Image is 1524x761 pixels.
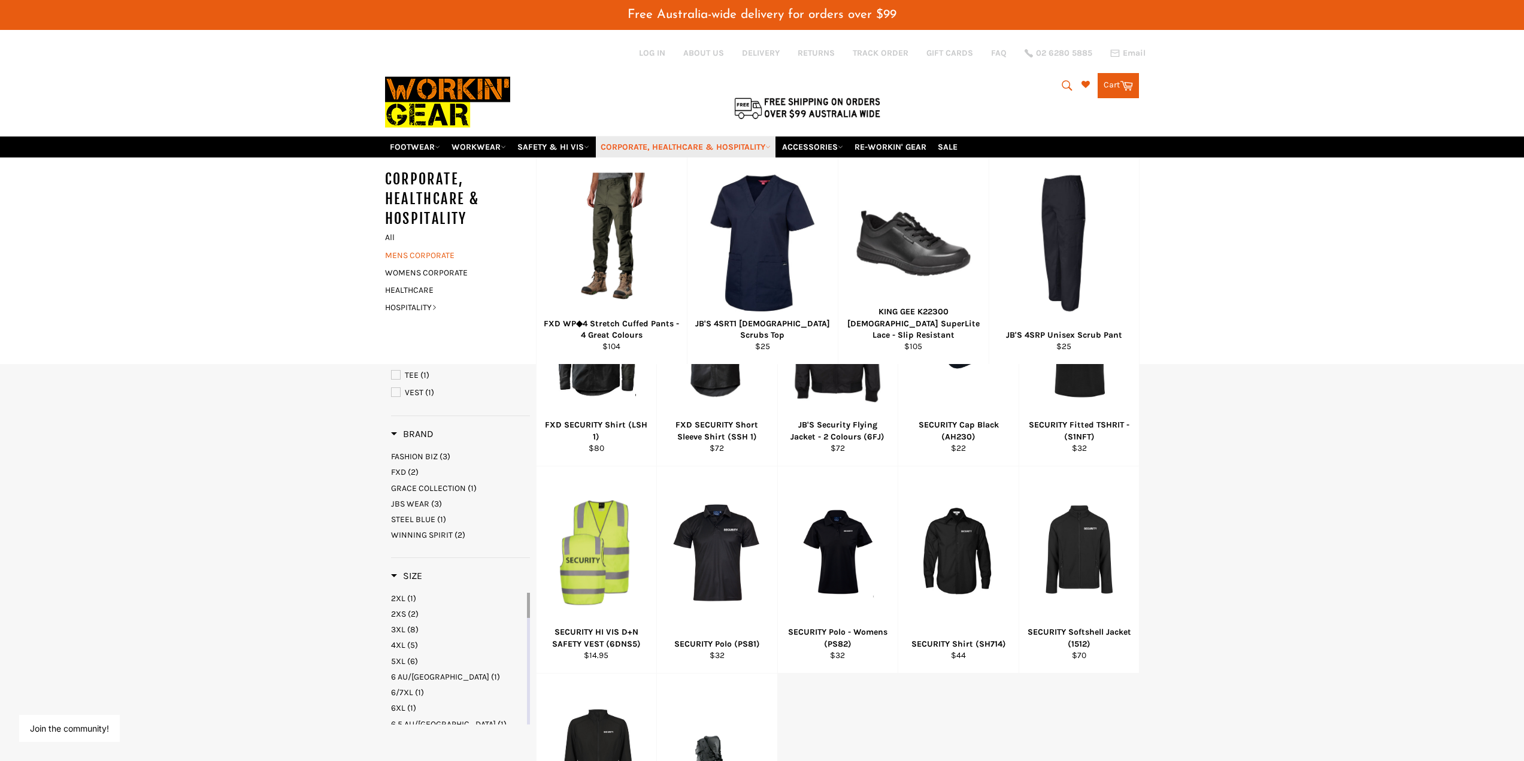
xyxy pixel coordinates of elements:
[391,624,405,635] span: 3XL
[906,638,1011,650] div: SECURITY Shirt (SH714)
[391,656,525,667] a: 5XL
[665,442,770,454] div: $72
[30,723,109,733] button: Join the community!
[785,442,890,454] div: $72
[408,609,419,619] span: (2)
[552,491,642,613] img: SECURITY HI VIS D+N SAFETY VEST (6DNS5) - Workin' Gear
[926,47,973,59] a: GIFT CARDS
[425,387,434,398] span: (1)
[391,687,413,698] span: 6/7XL
[408,467,419,477] span: (2)
[391,608,525,620] a: 2XS
[391,466,530,478] a: FXD
[391,483,466,493] span: GRACE COLLECTION
[687,157,838,364] a: JB'S 4SRT1 Ladies Scrubs Top - Workin' Gear JB'S 4SRT1 [DEMOGRAPHIC_DATA] Scrubs Top $25
[1019,466,1140,674] a: SECURITY Softshell Jacket (1512) - Workin' Gear SECURITY Softshell Jacket (1512) $70
[777,137,848,157] a: ACCESSORIES
[379,229,536,246] a: All
[705,172,820,313] img: JB'S 4SRT1 Ladies Scrubs Top - Workin' Gear
[391,570,422,582] h3: Size
[1026,650,1132,661] div: $70
[440,451,450,462] span: (3)
[695,318,830,341] div: JB'S 4SRT1 [DEMOGRAPHIC_DATA] Scrubs Top
[391,428,434,439] span: Brand
[1034,498,1125,605] img: SECURITY Softshell Jacket (1512) - Workin' Gear
[513,137,594,157] a: SAFETY & HI VIS
[391,656,405,666] span: 5XL
[785,419,890,442] div: JB'S Security Flying Jacket - 2 Colours (6FJ)
[391,593,405,604] span: 2XL
[391,719,496,729] span: 6.5 AU/[GEOGRAPHIC_DATA]
[1007,172,1122,313] img: JB'S 4SRP Unisex Scrub Pant - Workin' Gear
[431,499,442,509] span: (3)
[544,341,679,352] div: $104
[391,514,530,525] a: STEEL BLUE
[536,466,657,674] a: SECURITY HI VIS D+N SAFETY VEST (6DNS5) - Workin' Gear SECURITY HI VIS D+N SAFETY VEST (6DNS5) $1...
[468,483,477,493] span: (1)
[391,467,406,477] span: FXD
[391,702,525,714] a: 6XL
[391,499,429,509] span: JBS WEAR
[391,514,435,524] span: STEEL BLUE
[379,264,524,281] a: WOMENS CORPORATE
[385,68,510,136] img: Workin Gear leaders in Workwear, Safety Boots, PPE, Uniforms. Australia's No.1 in Workwear
[391,624,525,635] a: 3XL
[665,650,770,661] div: $32
[391,671,525,683] a: 6 AU/UK
[906,650,1011,661] div: $44
[850,137,931,157] a: RE-WORKIN' GEAR
[437,514,446,524] span: (1)
[391,529,530,541] a: WINNING SPIRIT
[1110,48,1146,58] a: Email
[785,626,890,650] div: SECURITY Polo - Womens (PS82)
[1123,49,1146,57] span: Email
[665,419,770,442] div: FXD SECURITY Short Sleeve Shirt (SSH 1)
[407,624,419,635] span: (8)
[672,498,762,605] img: SECURITY Polo (PS81) - Workin' Gear
[407,656,418,666] span: (6)
[544,626,649,650] div: SECURITY HI VIS D+N SAFETY VEST (6DNS5)
[405,370,419,380] span: TEE
[846,306,981,341] div: KING GEE K22300 [DEMOGRAPHIC_DATA] SuperLite Lace - Slip Resistant
[544,419,649,442] div: FXD SECURITY Shirt (LSH 1)
[1025,49,1092,57] a: 02 6280 5885
[391,369,530,382] a: TEE
[379,247,524,264] a: MENS CORPORATE
[391,672,489,682] span: 6 AU/[GEOGRAPHIC_DATA]
[853,207,974,279] img: KING GEE K22300 Ladies SuperLite Lace - Workin Gear
[913,500,1004,604] img: SECURITY Shirt (SH714) - Workin' Gear
[415,687,424,698] span: (1)
[391,498,530,510] a: JBS WEAR
[565,172,659,313] img: FXD WP◆4 Stretch Cuffed Pants - 4 Great Colours - Workin' Gear
[391,687,525,698] a: 6/7XL
[544,650,649,661] div: $14.95
[391,639,525,651] a: 4XL
[1036,49,1092,57] span: 02 6280 5885
[391,451,530,462] a: FASHION BIZ
[391,530,453,540] span: WINNING SPIRIT
[991,47,1007,59] a: FAQ
[391,386,530,399] a: VEST
[732,95,882,120] img: Flat $9.95 shipping Australia wide
[407,640,418,650] span: (5)
[665,638,770,650] div: SECURITY Polo (PS81)
[906,442,1011,454] div: $22
[385,137,445,157] a: FOOTWEAR
[391,703,405,713] span: 6XL
[391,593,525,604] a: 2XL
[379,281,524,299] a: HEALTHCARE
[793,498,883,606] img: SECURITY Polo - Womens (PS82) - Workin' Gear
[1026,419,1132,442] div: SECURITY Fitted TSHRIT - (S1NFT)
[846,341,981,352] div: $105
[391,609,406,619] span: 2XS
[420,370,429,380] span: (1)
[798,47,835,59] a: RETURNS
[996,329,1131,341] div: JB'S 4SRP Unisex Scrub Pant
[405,387,423,398] span: VEST
[777,466,898,674] a: SECURITY Polo - Womens (PS82) - Workin' Gear SECURITY Polo - Womens (PS82) $32
[391,483,530,494] a: GRACE COLLECTION
[742,47,780,59] a: DELIVERY
[536,157,687,364] a: FXD WP◆4 Stretch Cuffed Pants - 4 Great Colours - Workin' Gear FXD WP◆4 Stretch Cuffed Pants - 4 ...
[656,466,777,674] a: SECURITY Polo (PS81) - Workin' Gear SECURITY Polo (PS81) $32
[628,8,896,21] span: Free Australia-wide delivery for orders over $99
